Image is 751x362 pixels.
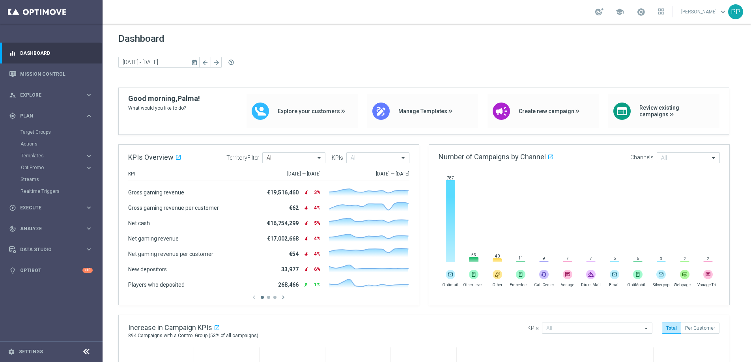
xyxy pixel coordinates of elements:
a: Settings [19,349,43,354]
button: person_search Explore keyboard_arrow_right [9,92,93,98]
button: Data Studio keyboard_arrow_right [9,246,93,253]
span: Plan [20,114,85,118]
div: PP [728,4,743,19]
a: Realtime Triggers [21,188,82,194]
button: Mission Control [9,71,93,77]
span: Analyze [20,226,85,231]
i: equalizer [9,50,16,57]
div: OptiPromo [21,165,85,170]
span: OptiPromo [21,165,77,170]
div: Dashboard [9,43,93,63]
button: OptiPromo keyboard_arrow_right [21,164,93,171]
div: +10 [82,268,93,273]
i: settings [8,348,15,355]
div: Target Groups [21,126,102,138]
button: track_changes Analyze keyboard_arrow_right [9,226,93,232]
i: gps_fixed [9,112,16,119]
button: lightbulb Optibot +10 [9,267,93,274]
span: Explore [20,93,85,97]
i: keyboard_arrow_right [85,246,93,253]
a: Target Groups [21,129,82,135]
a: Dashboard [20,43,93,63]
div: Execute [9,204,85,211]
span: keyboard_arrow_down [719,7,727,16]
div: Analyze [9,225,85,232]
i: lightbulb [9,267,16,274]
i: keyboard_arrow_right [85,112,93,119]
i: keyboard_arrow_right [85,204,93,211]
div: Templates [21,153,85,158]
i: person_search [9,91,16,99]
a: Optibot [20,260,82,281]
a: Actions [21,141,82,147]
div: Optibot [9,260,93,281]
button: equalizer Dashboard [9,50,93,56]
a: [PERSON_NAME]keyboard_arrow_down [680,6,728,18]
div: OptiPromo [21,162,102,174]
div: Explore [9,91,85,99]
button: play_circle_outline Execute keyboard_arrow_right [9,205,93,211]
i: track_changes [9,225,16,232]
div: Realtime Triggers [21,185,102,197]
i: play_circle_outline [9,204,16,211]
i: keyboard_arrow_right [85,91,93,99]
div: Data Studio [9,246,85,253]
span: Templates [21,153,77,158]
span: Execute [20,205,85,210]
i: keyboard_arrow_right [85,152,93,160]
button: Templates keyboard_arrow_right [21,153,93,159]
i: keyboard_arrow_right [85,225,93,232]
i: keyboard_arrow_right [85,164,93,172]
div: Mission Control [9,63,93,84]
span: Data Studio [20,247,85,252]
button: gps_fixed Plan keyboard_arrow_right [9,113,93,119]
span: school [615,7,624,16]
a: Mission Control [20,63,93,84]
div: Actions [21,138,102,150]
a: Streams [21,176,82,183]
div: Plan [9,112,85,119]
div: Streams [21,174,102,185]
div: Templates [21,150,102,162]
